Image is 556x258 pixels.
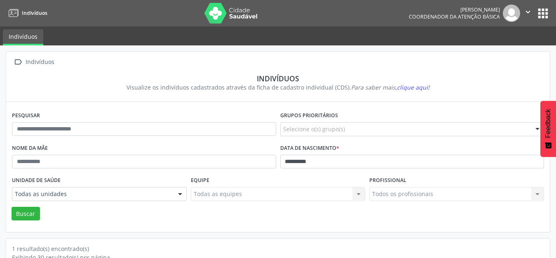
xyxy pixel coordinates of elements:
img: img [503,5,520,22]
label: Unidade de saúde [12,174,61,187]
button: apps [536,6,550,21]
a:  Indivíduos [12,56,56,68]
div: 1 resultado(s) encontrado(s) [12,244,544,253]
label: Equipe [191,174,209,187]
div: Indivíduos [18,74,538,83]
span: Feedback [544,109,552,138]
i: Para saber mais, [351,83,429,91]
button:  [520,5,536,22]
span: Todas as unidades [15,190,170,198]
div: Indivíduos [24,56,56,68]
label: Nome da mãe [12,142,48,155]
a: Indivíduos [3,29,43,45]
button: Buscar [12,207,40,221]
span: Selecione o(s) grupo(s) [283,125,345,133]
label: Profissional [369,174,406,187]
i:  [523,7,533,17]
span: Indivíduos [22,9,47,17]
label: Pesquisar [12,109,40,122]
div: Visualize os indivíduos cadastrados através da ficha de cadastro individual (CDS). [18,83,538,92]
button: Feedback - Mostrar pesquisa [540,101,556,157]
i:  [12,56,24,68]
span: clique aqui! [397,83,429,91]
div: [PERSON_NAME] [409,6,500,13]
label: Grupos prioritários [280,109,338,122]
span: Coordenador da Atenção Básica [409,13,500,20]
a: Indivíduos [6,6,47,20]
label: Data de nascimento [280,142,339,155]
